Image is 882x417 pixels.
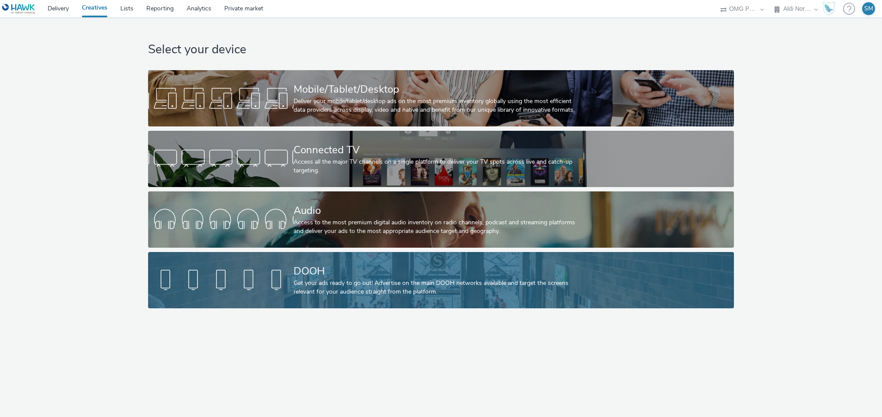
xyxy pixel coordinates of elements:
[148,42,734,58] h1: Select your device
[294,142,585,158] div: Connected TV
[294,279,585,297] div: Get your ads ready to go out! Advertise on the main DOOH networks available and target the screen...
[822,2,835,16] img: Hawk Academy
[148,191,734,248] a: AudioAccess to the most premium digital audio inventory on radio channels, podcast and streaming ...
[294,158,585,175] div: Access all the major TV channels on a single platform to deliver your TV spots across live and ca...
[294,218,585,236] div: Access to the most premium digital audio inventory on radio channels, podcast and streaming platf...
[148,252,734,308] a: DOOHGet your ads ready to go out! Advertise on the main DOOH networks available and target the sc...
[864,2,873,15] div: SM
[148,131,734,187] a: Connected TVAccess all the major TV channels on a single platform to deliver your TV spots across...
[2,3,36,14] img: undefined Logo
[822,2,839,16] a: Hawk Academy
[294,264,585,279] div: DOOH
[148,70,734,126] a: Mobile/Tablet/DesktopDeliver your mobile/tablet/desktop ads on the most premium inventory globall...
[294,203,585,218] div: Audio
[294,82,585,97] div: Mobile/Tablet/Desktop
[294,97,585,115] div: Deliver your mobile/tablet/desktop ads on the most premium inventory globally using the most effi...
